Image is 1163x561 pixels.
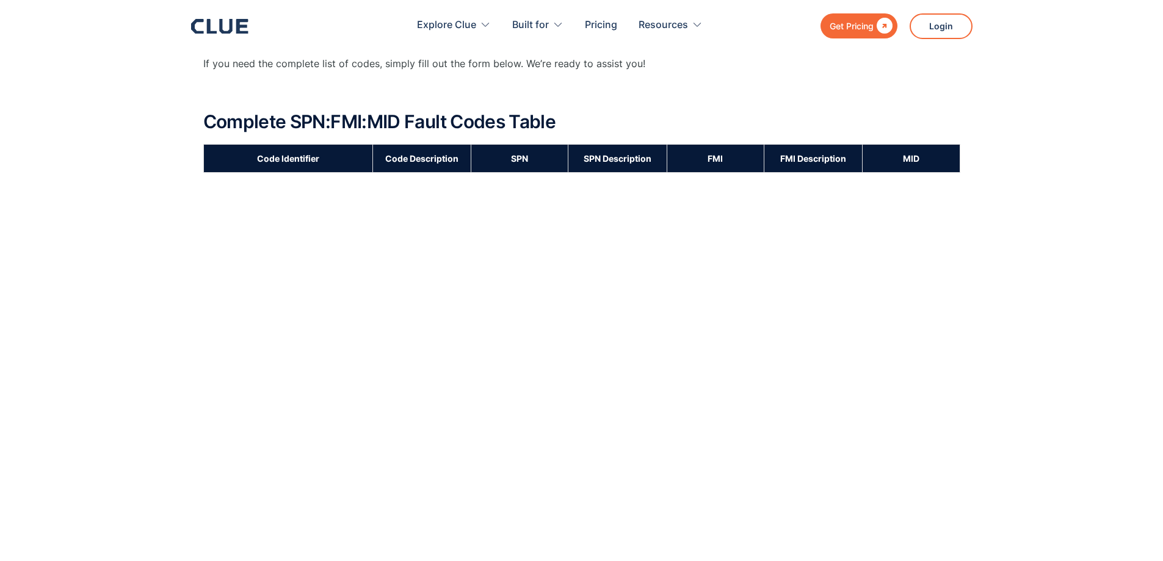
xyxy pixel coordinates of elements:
div:  [874,18,893,34]
th: FMI Description [764,144,862,172]
div: Explore Clue [417,6,476,45]
th: Code Identifier [203,144,372,172]
th: SPN [471,144,568,172]
a: Get Pricing [821,13,897,38]
div: Built for [512,6,549,45]
a: Pricing [585,6,617,45]
th: MID [863,144,960,172]
p: If you need the complete list of codes, simply fill out the form below. We’re ready to assist you! [203,56,960,71]
th: Code Description [372,144,471,172]
div: Get Pricing [830,18,874,34]
div: Resources [639,6,703,45]
th: SPN Description [568,144,667,172]
h2: Complete SPN:FMI:MID Fault Codes Table [203,112,960,132]
p: ‍ [203,84,960,99]
a: Login [910,13,973,39]
div: Resources [639,6,688,45]
th: FMI [667,144,764,172]
div: Explore Clue [417,6,491,45]
div: Built for [512,6,563,45]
